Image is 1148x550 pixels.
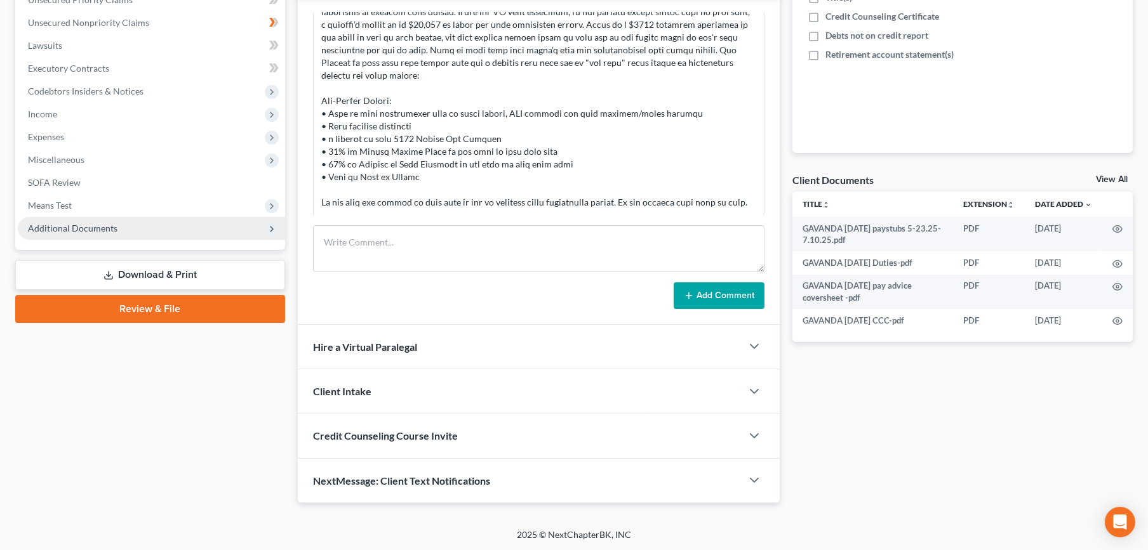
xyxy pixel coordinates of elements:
[1025,251,1102,274] td: [DATE]
[825,29,928,42] span: Debts not on credit report
[15,295,285,323] a: Review & File
[28,131,64,142] span: Expenses
[953,251,1025,274] td: PDF
[953,309,1025,332] td: PDF
[792,173,874,187] div: Client Documents
[313,341,417,353] span: Hire a Virtual Paralegal
[963,199,1015,209] a: Extensionunfold_more
[1096,175,1128,184] a: View All
[1007,201,1015,209] i: unfold_more
[28,200,72,211] span: Means Test
[825,10,939,23] span: Credit Counseling Certificate
[313,385,371,397] span: Client Intake
[28,17,149,28] span: Unsecured Nonpriority Claims
[1085,201,1092,209] i: expand_more
[28,63,109,74] span: Executory Contracts
[313,475,490,487] span: NextMessage: Client Text Notifications
[953,275,1025,310] td: PDF
[18,11,285,34] a: Unsecured Nonpriority Claims
[674,282,764,309] button: Add Comment
[18,57,285,80] a: Executory Contracts
[792,217,953,252] td: GAVANDA [DATE] paystubs 5-23.25-7.10.25.pdf
[28,154,84,165] span: Miscellaneous
[313,429,458,442] span: Credit Counseling Course Invite
[822,201,830,209] i: unfold_more
[28,40,62,51] span: Lawsuits
[803,199,830,209] a: Titleunfold_more
[1025,275,1102,310] td: [DATE]
[15,260,285,290] a: Download & Print
[1025,309,1102,332] td: [DATE]
[792,309,953,332] td: GAVANDA [DATE] CCC-pdf
[1035,199,1092,209] a: Date Added expand_more
[792,251,953,274] td: GAVANDA [DATE] Duties-pdf
[28,223,117,233] span: Additional Documents
[18,171,285,194] a: SOFA Review
[792,275,953,310] td: GAVANDA [DATE] pay advice coversheet -pdf
[28,177,81,188] span: SOFA Review
[1025,217,1102,252] td: [DATE]
[28,108,57,119] span: Income
[953,217,1025,252] td: PDF
[18,34,285,57] a: Lawsuits
[28,86,143,96] span: Codebtors Insiders & Notices
[825,48,954,61] span: Retirement account statement(s)
[1105,507,1135,537] div: Open Intercom Messenger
